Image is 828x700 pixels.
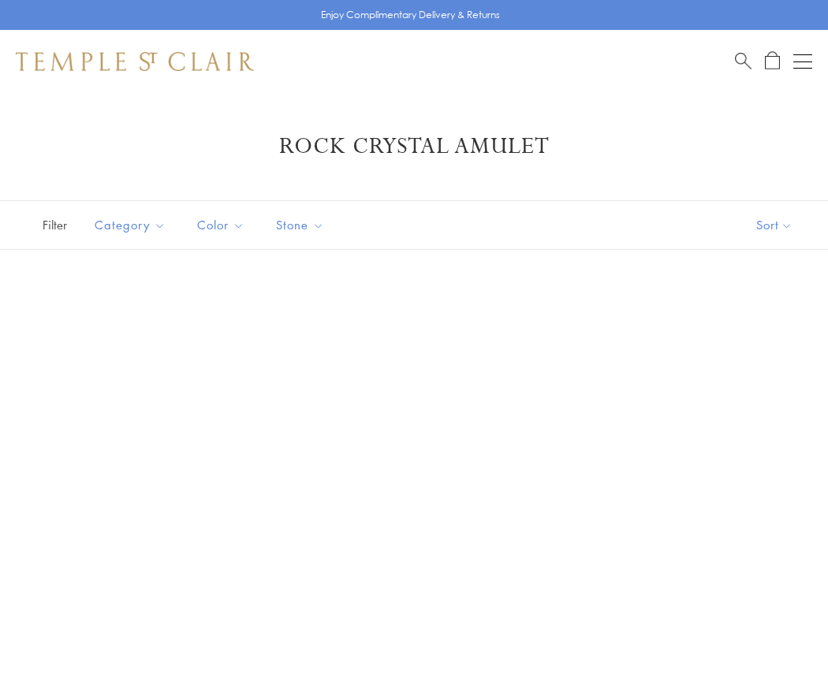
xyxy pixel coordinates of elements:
[39,132,789,161] h1: Rock Crystal Amulet
[264,207,336,243] button: Stone
[16,52,254,71] img: Temple St. Clair
[83,207,177,243] button: Category
[185,207,256,243] button: Color
[721,201,828,249] button: Show sort by
[793,52,812,71] button: Open navigation
[268,215,336,235] span: Stone
[189,215,256,235] span: Color
[735,51,752,71] a: Search
[87,215,177,235] span: Category
[765,51,780,71] a: Open Shopping Bag
[321,7,500,23] p: Enjoy Complimentary Delivery & Returns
